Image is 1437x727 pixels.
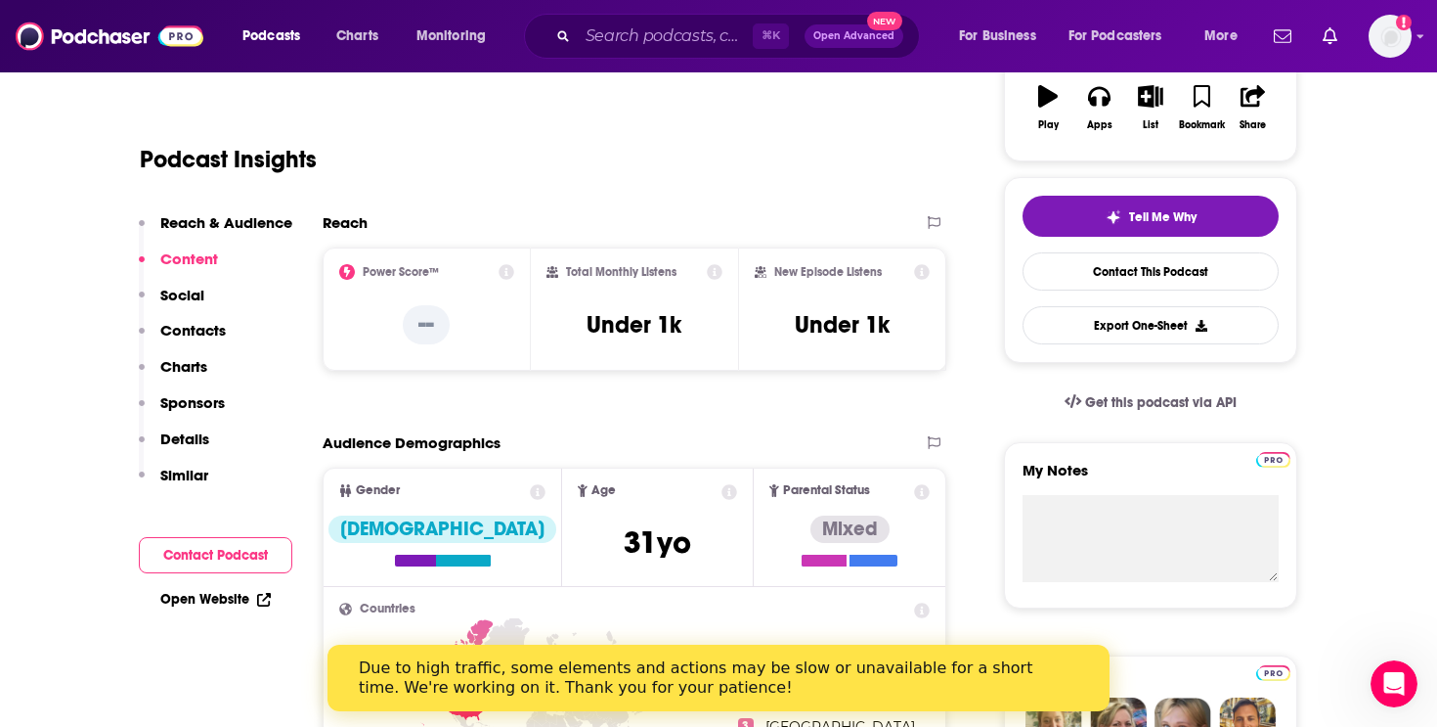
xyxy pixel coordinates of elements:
[416,23,486,50] span: Monitoring
[363,265,439,279] h2: Power Score™
[160,357,207,376] p: Charts
[139,393,225,430] button: Sponsors
[1266,20,1299,53] a: Show notifications dropdown
[1023,252,1279,291] a: Contact This Podcast
[587,310,681,340] h3: Under 1k
[1085,394,1237,411] span: Get this podcast via API
[1068,23,1162,50] span: For Podcasters
[1073,72,1124,143] button: Apps
[139,466,208,502] button: Similar
[813,31,894,41] span: Open Advanced
[1049,379,1252,427] a: Get this podcast via API
[160,321,226,340] p: Contacts
[867,12,902,30] span: New
[16,18,203,55] img: Podchaser - Follow, Share and Rate Podcasts
[1179,119,1225,131] div: Bookmark
[1204,23,1238,50] span: More
[139,537,292,573] button: Contact Podcast
[1256,452,1290,468] img: Podchaser Pro
[566,265,676,279] h2: Total Monthly Listens
[139,213,292,250] button: Reach & Audience
[1023,461,1279,495] label: My Notes
[1106,209,1121,225] img: tell me why sparkle
[810,516,890,543] div: Mixed
[1056,21,1191,52] button: open menu
[160,213,292,232] p: Reach & Audience
[1125,72,1176,143] button: List
[591,484,616,497] span: Age
[1371,660,1417,707] iframe: Intercom live chat
[1369,15,1412,58] img: User Profile
[1369,15,1412,58] button: Show profile menu
[323,213,368,232] h2: Reach
[624,523,691,562] span: 31 yo
[160,591,271,608] a: Open Website
[1038,119,1059,131] div: Play
[242,23,300,50] span: Podcasts
[1087,119,1112,131] div: Apps
[229,21,326,52] button: open menu
[139,357,207,393] button: Charts
[403,305,450,344] p: --
[139,430,209,466] button: Details
[1256,665,1290,681] img: Podchaser Pro
[160,393,225,412] p: Sponsors
[1176,72,1227,143] button: Bookmark
[327,645,1110,711] iframe: Intercom live chat banner
[805,24,903,48] button: Open AdvancedNew
[323,433,501,452] h2: Audience Demographics
[1256,449,1290,468] a: Pro website
[139,250,218,286] button: Content
[403,21,511,52] button: open menu
[140,145,317,174] h1: Podcast Insights
[795,310,890,340] h3: Under 1k
[139,286,204,322] button: Social
[774,265,882,279] h2: New Episode Listens
[160,286,204,304] p: Social
[1023,196,1279,237] button: tell me why sparkleTell Me Why
[1396,15,1412,30] svg: Add a profile image
[578,21,753,52] input: Search podcasts, credits, & more...
[139,321,226,357] button: Contacts
[1228,72,1279,143] button: Share
[328,516,556,543] div: [DEMOGRAPHIC_DATA]
[1191,21,1262,52] button: open menu
[360,603,415,615] span: Countries
[1240,119,1266,131] div: Share
[336,23,378,50] span: Charts
[1315,20,1345,53] a: Show notifications dropdown
[543,14,938,59] div: Search podcasts, credits, & more...
[160,430,209,448] p: Details
[945,21,1061,52] button: open menu
[1023,306,1279,344] button: Export One-Sheet
[1143,119,1158,131] div: List
[1369,15,1412,58] span: Logged in as ldigiovine
[1256,662,1290,681] a: Pro website
[356,484,400,497] span: Gender
[160,250,218,268] p: Content
[783,484,870,497] span: Parental Status
[1129,209,1197,225] span: Tell Me Why
[160,466,208,484] p: Similar
[324,21,390,52] a: Charts
[1023,72,1073,143] button: Play
[753,23,789,49] span: ⌘ K
[959,23,1036,50] span: For Business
